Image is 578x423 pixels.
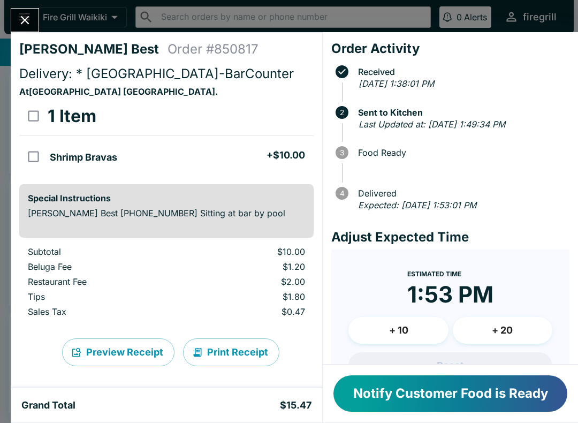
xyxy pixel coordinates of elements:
[195,261,305,272] p: $1.20
[407,281,493,308] time: 1:53 PM
[19,41,168,57] h4: [PERSON_NAME] Best
[28,246,178,257] p: Subtotal
[358,200,476,210] em: Expected: [DATE] 1:53:01 PM
[28,306,178,317] p: Sales Tax
[333,375,567,412] button: Notify Customer Food is Ready
[21,399,75,412] h5: Grand Total
[11,9,39,32] button: Close
[195,306,305,317] p: $0.47
[348,317,448,344] button: + 10
[359,78,434,89] em: [DATE] 1:38:01 PM
[407,270,461,278] span: Estimated Time
[195,246,305,257] p: $10.00
[353,67,569,77] span: Received
[28,276,178,287] p: Restaurant Fee
[168,41,258,57] h4: Order # 850817
[28,291,178,302] p: Tips
[50,151,117,164] h5: Shrimp Bravas
[28,261,178,272] p: Beluga Fee
[340,189,345,198] text: 4
[453,317,552,344] button: + 20
[359,119,505,130] em: Last Updated at: [DATE] 1:49:34 PM
[19,86,218,97] strong: At [GEOGRAPHIC_DATA] [GEOGRAPHIC_DATA] .
[331,41,569,57] h4: Order Activity
[19,66,294,81] span: Delivery: * [GEOGRAPHIC_DATA]-BarCounter
[353,148,569,157] span: Food Ready
[267,149,305,162] h5: + $10.00
[19,246,314,321] table: orders table
[195,276,305,287] p: $2.00
[28,208,305,218] p: [PERSON_NAME] Best [PHONE_NUMBER] Sitting at bar by pool
[353,108,569,117] span: Sent to Kitchen
[340,148,344,157] text: 3
[280,399,311,412] h5: $15.47
[331,229,569,245] h4: Adjust Expected Time
[62,338,174,366] button: Preview Receipt
[195,291,305,302] p: $1.80
[28,193,305,203] h6: Special Instructions
[183,338,279,366] button: Print Receipt
[340,108,344,117] text: 2
[48,105,96,127] h3: 1 Item
[19,97,314,176] table: orders table
[353,188,569,198] span: Delivered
